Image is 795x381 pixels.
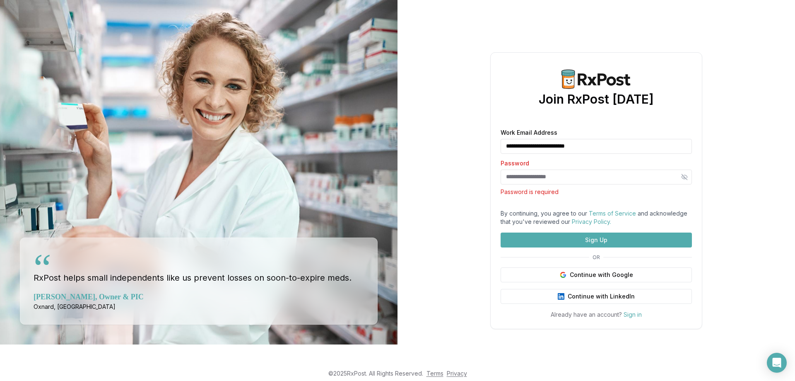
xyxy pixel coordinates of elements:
button: Sign Up [501,233,692,248]
img: Google [560,272,566,278]
button: Continue with Google [501,267,692,282]
div: Oxnard, [GEOGRAPHIC_DATA] [34,303,364,311]
img: RxPost Logo [556,69,636,89]
div: Open Intercom Messenger [767,353,787,373]
a: Terms [426,370,443,377]
h1: Join RxPost [DATE] [539,92,654,107]
div: [PERSON_NAME], Owner & PIC [34,291,364,303]
div: “ [34,248,51,288]
a: Sign in [624,311,642,318]
img: LinkedIn [558,293,564,300]
div: By continuing, you agree to our and acknowledge that you've reviewed our [501,209,692,226]
a: Privacy [447,370,467,377]
label: Work Email Address [501,130,692,136]
button: Continue with LinkedIn [501,289,692,304]
button: Hide password [677,170,692,184]
a: Privacy Policy. [572,218,611,225]
span: Already have an account? [551,311,622,318]
a: Terms of Service [589,210,636,217]
label: Password [501,160,692,166]
blockquote: RxPost helps small independents like us prevent losses on soon-to-expire meds. [34,255,364,285]
span: OR [589,254,603,261]
p: Password is required [501,188,692,196]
